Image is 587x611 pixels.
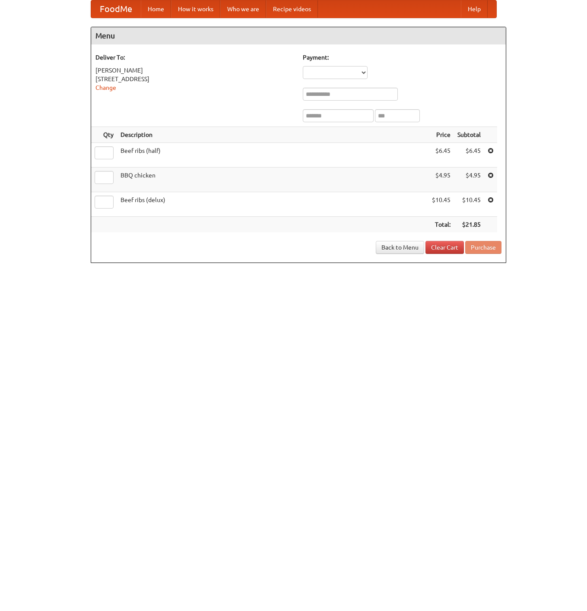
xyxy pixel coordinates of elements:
[117,127,428,143] th: Description
[376,241,424,254] a: Back to Menu
[425,241,464,254] a: Clear Cart
[91,0,141,18] a: FoodMe
[454,168,484,192] td: $4.95
[428,217,454,233] th: Total:
[95,53,294,62] h5: Deliver To:
[428,192,454,217] td: $10.45
[428,168,454,192] td: $4.95
[171,0,220,18] a: How it works
[454,192,484,217] td: $10.45
[91,27,506,44] h4: Menu
[461,0,488,18] a: Help
[117,143,428,168] td: Beef ribs (half)
[117,168,428,192] td: BBQ chicken
[117,192,428,217] td: Beef ribs (delux)
[95,66,294,75] div: [PERSON_NAME]
[428,143,454,168] td: $6.45
[465,241,501,254] button: Purchase
[454,127,484,143] th: Subtotal
[303,53,501,62] h5: Payment:
[454,143,484,168] td: $6.45
[95,75,294,83] div: [STREET_ADDRESS]
[428,127,454,143] th: Price
[141,0,171,18] a: Home
[266,0,318,18] a: Recipe videos
[454,217,484,233] th: $21.85
[91,127,117,143] th: Qty
[220,0,266,18] a: Who we are
[95,84,116,91] a: Change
